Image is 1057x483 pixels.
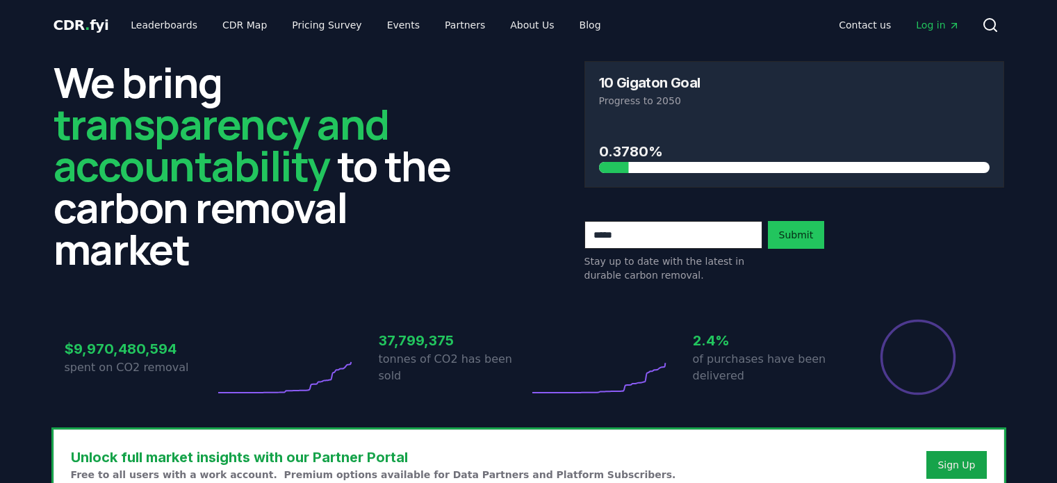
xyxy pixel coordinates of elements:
[376,13,431,38] a: Events
[937,458,975,472] a: Sign Up
[379,351,529,384] p: tonnes of CO2 has been sold
[71,447,676,468] h3: Unlock full market insights with our Partner Portal
[828,13,970,38] nav: Main
[281,13,372,38] a: Pricing Survey
[568,13,612,38] a: Blog
[54,17,109,33] span: CDR fyi
[693,351,843,384] p: of purchases have been delivered
[54,95,389,194] span: transparency and accountability
[211,13,278,38] a: CDR Map
[584,254,762,282] p: Stay up to date with the latest in durable carbon removal.
[693,330,843,351] h3: 2.4%
[879,318,957,396] div: Percentage of sales delivered
[65,359,215,376] p: spent on CO2 removal
[54,15,109,35] a: CDR.fyi
[120,13,612,38] nav: Main
[65,338,215,359] h3: $9,970,480,594
[499,13,565,38] a: About Us
[768,221,825,249] button: Submit
[54,61,473,270] h2: We bring to the carbon removal market
[905,13,970,38] a: Log in
[434,13,496,38] a: Partners
[379,330,529,351] h3: 37,799,375
[926,451,986,479] button: Sign Up
[85,17,90,33] span: .
[828,13,902,38] a: Contact us
[599,94,990,108] p: Progress to 2050
[71,468,676,482] p: Free to all users with a work account. Premium options available for Data Partners and Platform S...
[916,18,959,32] span: Log in
[120,13,208,38] a: Leaderboards
[599,76,700,90] h3: 10 Gigaton Goal
[599,141,990,162] h3: 0.3780%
